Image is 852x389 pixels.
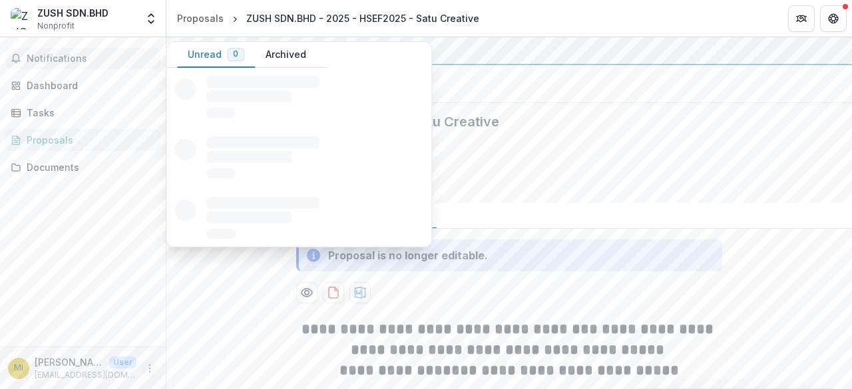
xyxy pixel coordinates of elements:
p: [PERSON_NAME] [35,355,104,369]
p: User [109,356,136,368]
div: Documents [27,160,150,174]
div: Tasks [27,106,150,120]
button: Unread [177,42,255,68]
a: Tasks [5,102,160,124]
a: Proposals [172,9,229,28]
a: Proposals [5,129,160,151]
div: ZUSH SDN.BHD [37,6,108,20]
div: Yayasan Hasanah [177,43,841,59]
span: 0 [233,49,238,59]
span: Nonprofit [37,20,75,32]
button: Archived [255,42,317,68]
div: Proposals [177,11,224,25]
button: Notifications [5,48,160,69]
a: Documents [5,156,160,178]
a: Dashboard [5,74,160,96]
button: download-proposal [349,282,371,303]
img: ZUSH SDN.BHD [11,8,32,29]
p: [EMAIL_ADDRESS][DOMAIN_NAME] [35,369,136,381]
button: Get Help [820,5,847,32]
div: Dashboard [27,78,150,92]
button: Open entity switcher [142,5,160,32]
h2: ZUSH SDN.BHD - 2025 - HSEF2025 - Satu Creative [177,114,820,130]
div: Proposals [27,133,150,147]
button: Preview f5986aa7-4e4c-4b40-b65f-631662c527a4-0.pdf [296,282,318,303]
span: Notifications [27,53,155,65]
button: Partners [788,5,815,32]
div: Proposal is no longer editable. [328,247,488,263]
div: Mohd Irfan [14,364,23,372]
button: download-proposal [323,282,344,303]
button: More [142,360,158,376]
div: ZUSH SDN.BHD - 2025 - HSEF2025 - Satu Creative [246,11,479,25]
nav: breadcrumb [172,9,485,28]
